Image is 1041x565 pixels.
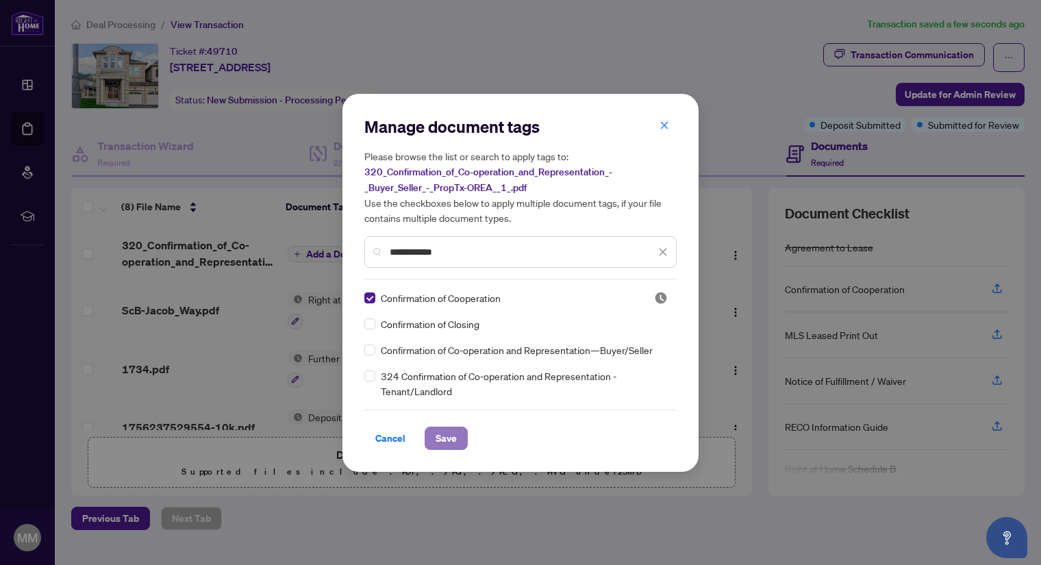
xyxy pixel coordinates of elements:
[364,166,612,194] span: 320_Confirmation_of_Co-operation_and_Representation_-_Buyer_Seller_-_PropTx-OREA__1_.pdf
[658,247,668,257] span: close
[364,149,677,225] h5: Please browse the list or search to apply tags to: Use the checkboxes below to apply multiple doc...
[364,427,416,450] button: Cancel
[425,427,468,450] button: Save
[654,291,668,305] span: Pending Review
[375,427,405,449] span: Cancel
[381,316,479,331] span: Confirmation of Closing
[654,291,668,305] img: status
[381,290,501,305] span: Confirmation of Cooperation
[986,517,1027,558] button: Open asap
[381,368,668,399] span: 324 Confirmation of Co-operation and Representation - Tenant/Landlord
[364,116,677,138] h2: Manage document tags
[381,342,653,357] span: Confirmation of Co-operation and Representation—Buyer/Seller
[436,427,457,449] span: Save
[660,121,669,130] span: close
